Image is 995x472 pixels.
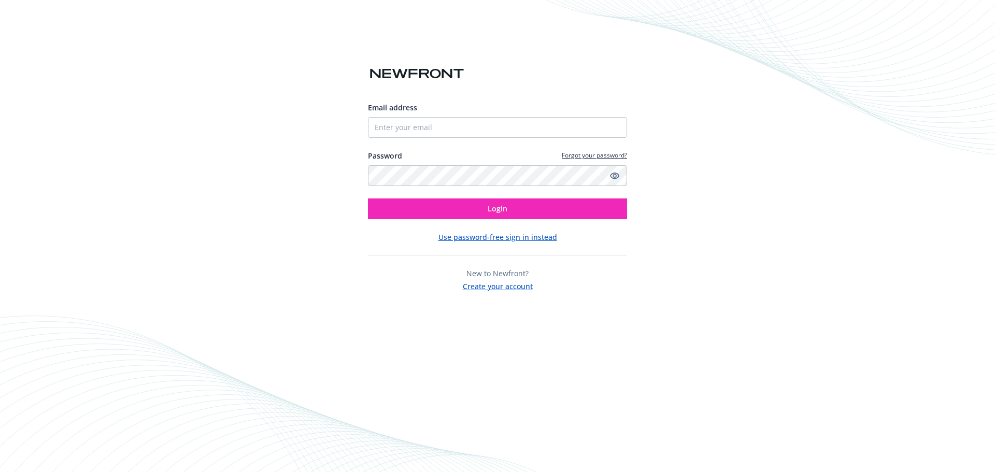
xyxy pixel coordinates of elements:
[368,117,627,138] input: Enter your email
[368,165,627,186] input: Enter your password
[562,151,627,160] a: Forgot your password?
[368,150,402,161] label: Password
[608,169,621,182] a: Show password
[368,103,417,112] span: Email address
[438,232,557,242] button: Use password-free sign in instead
[368,198,627,219] button: Login
[463,279,533,292] button: Create your account
[488,204,507,213] span: Login
[466,268,529,278] span: New to Newfront?
[368,65,466,83] img: Newfront logo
